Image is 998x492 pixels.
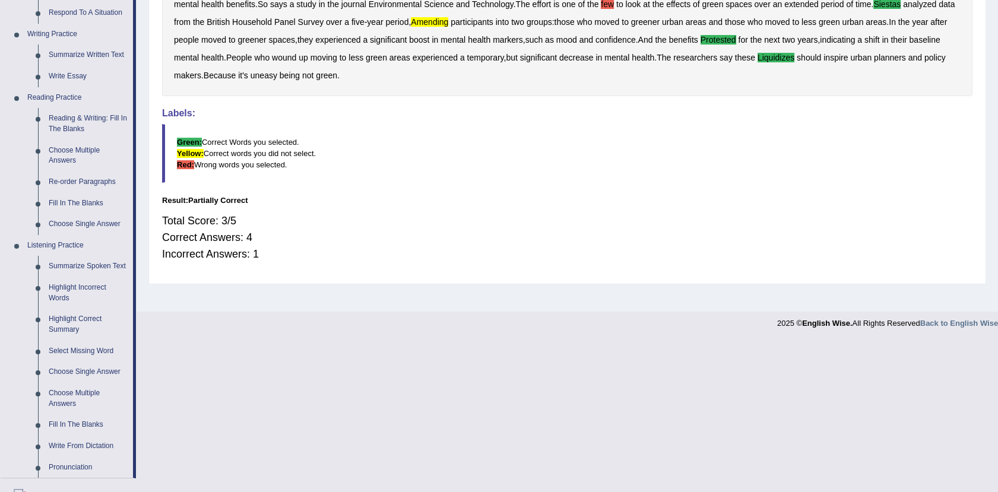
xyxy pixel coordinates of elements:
[274,17,296,27] b: Panel
[177,149,204,158] b: Yellow:
[506,53,517,62] b: but
[409,35,429,45] b: boost
[898,17,910,27] b: the
[559,53,594,62] b: decrease
[842,17,864,27] b: urban
[162,124,972,183] blockquote: Correct Words you selected. Correct words you did not select. Wrong words you selected.
[207,17,230,27] b: British
[162,207,972,268] div: Total Score: 3/5 Correct Answers: 4 Incorrect Answers: 1
[254,53,270,62] b: who
[204,71,236,80] b: Because
[460,53,465,62] b: a
[201,35,226,45] b: moved
[579,35,593,45] b: and
[909,35,940,45] b: baseline
[632,53,654,62] b: health
[174,71,201,80] b: makers
[340,53,347,62] b: to
[272,53,296,62] b: wound
[201,53,224,62] b: health
[527,17,552,27] b: groups
[344,17,349,27] b: a
[709,17,723,27] b: and
[604,53,629,62] b: mental
[908,53,922,62] b: and
[43,256,133,277] a: Summarize Spoken Text
[432,35,438,45] b: in
[758,53,794,62] b: liquidizes
[797,35,818,45] b: years
[496,17,509,27] b: into
[43,277,133,309] a: Highlight Incorrect Words
[174,53,199,62] b: mental
[177,138,202,147] b: Green:
[299,53,308,62] b: up
[701,35,736,45] b: protested
[577,17,593,27] b: who
[673,53,717,62] b: researchers
[520,53,557,62] b: significant
[43,45,133,66] a: Summarize Written Text
[525,35,543,45] b: such
[411,17,448,27] b: amending
[889,17,896,27] b: In
[850,53,872,62] b: urban
[823,53,848,62] b: inspire
[467,53,504,62] b: temporary
[720,53,733,62] b: say
[765,17,790,27] b: moved
[493,35,523,45] b: markers
[389,53,410,62] b: areas
[348,53,363,62] b: less
[43,2,133,24] a: Respond To A Situation
[315,35,360,45] b: experienced
[298,17,324,27] b: Survey
[555,17,575,27] b: those
[820,35,855,45] b: indicating
[43,214,133,235] a: Choose Single Answer
[43,457,133,478] a: Pronunciation
[251,71,277,80] b: uneasy
[686,17,706,27] b: areas
[669,35,698,45] b: benefits
[750,35,762,45] b: the
[797,53,821,62] b: should
[735,53,755,62] b: these
[237,35,266,45] b: greener
[370,35,407,45] b: significant
[363,35,367,45] b: a
[631,17,660,27] b: greener
[280,71,300,80] b: being
[777,312,998,329] div: 2025 © All Rights Reserved
[43,414,133,436] a: Fill In The Blanks
[43,172,133,193] a: Re-order Paragraphs
[238,71,248,80] b: it's
[874,53,906,62] b: planners
[468,35,490,45] b: health
[441,35,465,45] b: mental
[782,35,795,45] b: two
[866,17,886,27] b: areas
[193,17,204,27] b: the
[595,35,636,45] b: confidence
[511,17,524,27] b: two
[662,17,683,27] b: urban
[174,35,199,45] b: people
[43,383,133,414] a: Choose Multiple Answers
[802,319,852,328] strong: English Wise.
[232,17,272,27] b: Household
[43,309,133,340] a: Highlight Correct Summary
[43,436,133,457] a: Write From Dictation
[764,35,780,45] b: next
[351,17,365,27] b: five
[43,193,133,214] a: Fill In The Blanks
[413,53,458,62] b: experienced
[792,17,799,27] b: to
[594,17,619,27] b: moved
[162,195,972,206] div: Result:
[857,35,862,45] b: a
[864,35,880,45] b: shift
[316,71,337,80] b: green
[22,87,133,109] a: Reading Practice
[326,17,342,27] b: over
